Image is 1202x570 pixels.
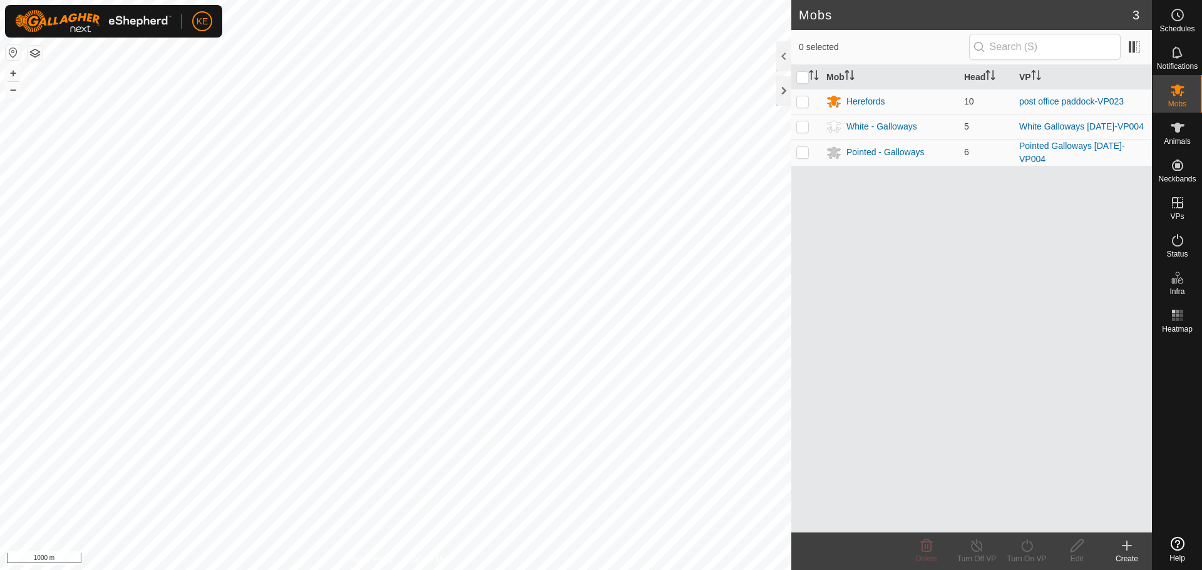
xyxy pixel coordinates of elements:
button: + [6,66,21,81]
span: Animals [1164,138,1191,145]
th: VP [1014,65,1152,89]
input: Search (S) [969,34,1121,60]
th: Head [959,65,1014,89]
span: 10 [964,96,974,106]
a: Help [1153,532,1202,567]
p-sorticon: Activate to sort [845,72,855,82]
a: White Galloways [DATE]-VP004 [1019,121,1144,131]
img: Gallagher Logo [15,10,172,33]
a: Contact Us [408,554,445,565]
div: Edit [1052,553,1102,564]
button: – [6,82,21,97]
span: Notifications [1157,63,1198,70]
span: Schedules [1159,25,1194,33]
span: Heatmap [1162,325,1193,333]
button: Map Layers [28,46,43,61]
p-sorticon: Activate to sort [1031,72,1041,82]
span: Neckbands [1158,175,1196,183]
span: VPs [1170,213,1184,220]
span: Help [1169,554,1185,562]
button: Reset Map [6,45,21,60]
span: Delete [916,554,938,563]
th: Mob [821,65,959,89]
div: Pointed - Galloways [846,146,925,159]
a: Privacy Policy [346,554,393,565]
div: Create [1102,553,1152,564]
h2: Mobs [799,8,1133,23]
div: Herefords [846,95,885,108]
a: Pointed Galloways [DATE]-VP004 [1019,141,1125,164]
div: Turn Off VP [952,553,1002,564]
p-sorticon: Activate to sort [985,72,995,82]
div: White - Galloways [846,120,917,133]
span: 0 selected [799,41,969,54]
span: KE [197,15,208,28]
span: 6 [964,147,969,157]
span: Infra [1169,288,1184,295]
p-sorticon: Activate to sort [809,72,819,82]
span: 5 [964,121,969,131]
span: Status [1166,250,1188,258]
span: Mobs [1168,100,1186,108]
a: post office paddock-VP023 [1019,96,1124,106]
div: Turn On VP [1002,553,1052,564]
span: 3 [1133,6,1139,24]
